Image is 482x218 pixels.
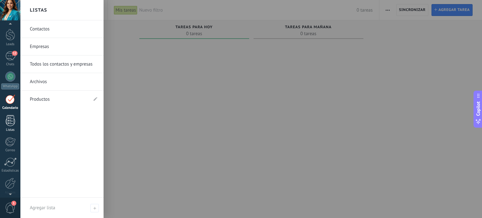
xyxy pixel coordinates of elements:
div: Chats [1,62,19,66]
div: Calendario [1,106,19,110]
div: Correo [1,148,19,152]
span: Copilot [475,101,481,116]
div: Leads [1,42,19,46]
span: Agregar lista [30,205,55,211]
div: Estadísticas [1,169,19,173]
a: Productos [30,91,88,108]
a: Archivos [30,73,97,91]
div: WhatsApp [1,83,19,89]
span: Agregar lista [90,204,99,212]
h2: Listas [30,0,47,20]
a: Empresas [30,38,97,56]
a: Contactos [30,20,97,38]
span: 12 [12,51,17,56]
span: 1 [11,201,16,206]
div: Listas [1,128,19,132]
a: Todos los contactos y empresas [30,56,97,73]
